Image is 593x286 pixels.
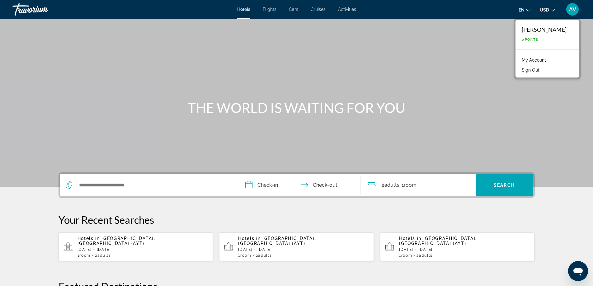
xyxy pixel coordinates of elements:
[399,181,417,190] span: , 1
[399,236,421,241] span: Hotels in
[95,253,111,258] span: 2
[238,247,369,252] p: [DATE] - [DATE]
[258,253,272,258] span: Adults
[384,182,399,188] span: Adults
[238,236,316,246] span: [GEOGRAPHIC_DATA], [GEOGRAPHIC_DATA] (AYT)
[338,7,356,12] a: Activities
[311,7,326,12] a: Cruises
[522,38,538,42] span: 0 Points
[239,174,360,196] button: Check in and out dates
[240,253,252,258] span: Room
[263,7,276,12] a: Flights
[401,253,412,258] span: Room
[564,3,581,16] button: User Menu
[238,236,261,241] span: Hotels in
[79,253,91,258] span: Room
[59,232,213,261] button: Hotels in [GEOGRAPHIC_DATA], [GEOGRAPHIC_DATA] (AYT)[DATE] - [DATE]1Room2Adults
[519,7,525,12] span: en
[519,5,530,14] button: Change language
[519,66,543,74] button: Sign Out
[256,253,272,258] span: 2
[78,236,155,246] span: [GEOGRAPHIC_DATA], [GEOGRAPHIC_DATA] (AYT)
[519,56,549,64] a: My Account
[289,7,298,12] a: Cars
[60,174,533,196] div: Search widget
[476,174,533,196] button: Search
[404,182,417,188] span: Room
[382,181,399,190] span: 2
[522,26,567,33] div: [PERSON_NAME]
[494,183,515,188] span: Search
[12,1,75,17] a: Travorium
[97,253,111,258] span: Adults
[238,253,251,258] span: 1
[540,5,555,14] button: Change currency
[360,174,476,196] button: Travelers: 2 adults, 0 children
[78,247,208,252] p: [DATE] - [DATE]
[180,100,413,116] h1: THE WORLD IS WAITING FOR YOU
[59,213,535,226] p: Your Recent Searches
[540,7,549,12] span: USD
[569,6,576,12] span: AV
[380,232,535,261] button: Hotels in [GEOGRAPHIC_DATA], [GEOGRAPHIC_DATA] (AYT)[DATE] - [DATE]1Room2Adults
[78,236,100,241] span: Hotels in
[419,253,433,258] span: Adults
[568,261,588,281] iframe: Button to launch messaging window
[399,247,530,252] p: [DATE] - [DATE]
[219,232,374,261] button: Hotels in [GEOGRAPHIC_DATA], [GEOGRAPHIC_DATA] (AYT)[DATE] - [DATE]1Room2Adults
[399,253,412,258] span: 1
[417,253,433,258] span: 2
[237,7,250,12] a: Hotels
[78,253,91,258] span: 1
[399,236,477,246] span: [GEOGRAPHIC_DATA], [GEOGRAPHIC_DATA] (AYT)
